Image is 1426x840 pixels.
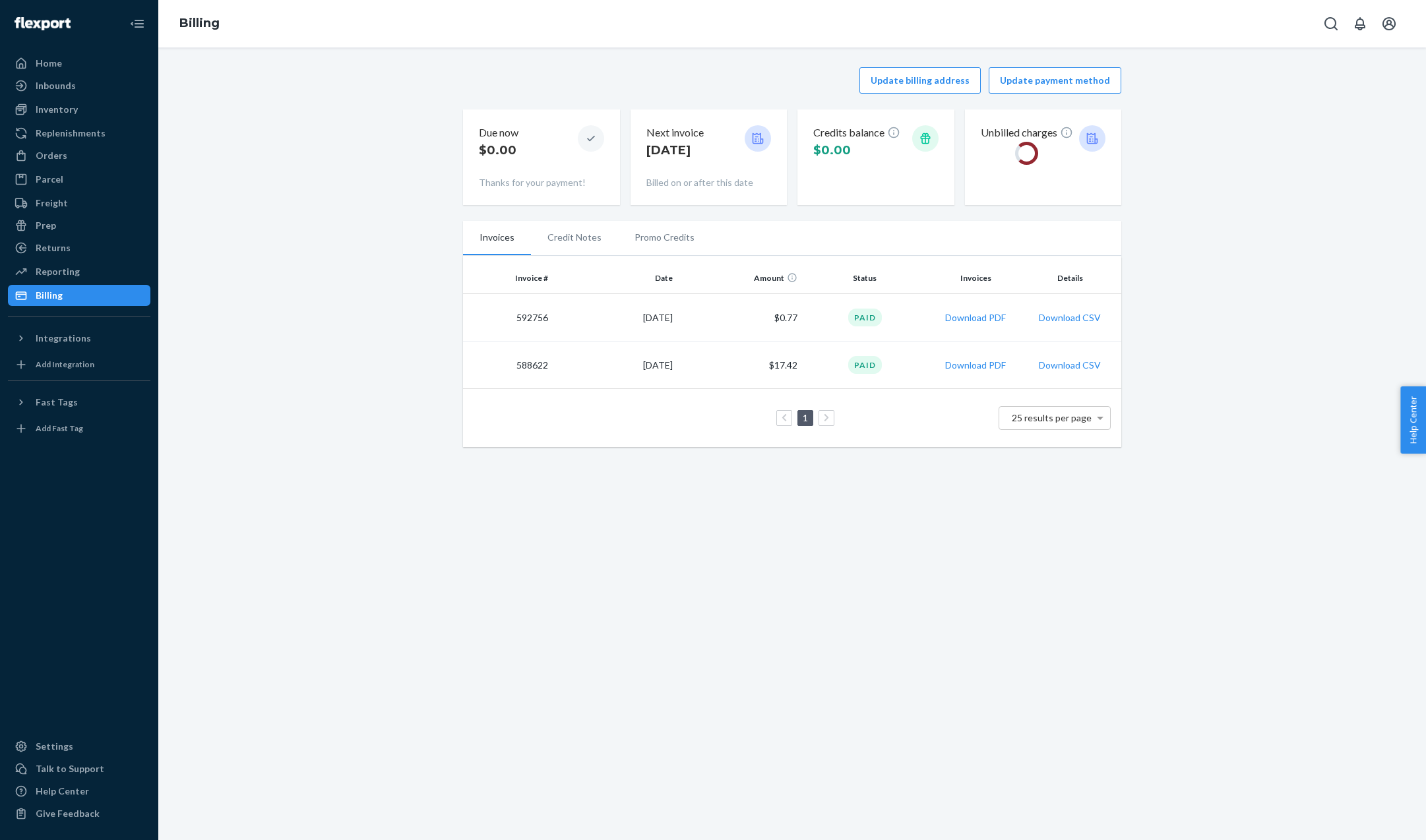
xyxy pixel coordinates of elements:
[678,262,803,294] th: Amount
[36,396,78,409] div: Fast Tags
[8,781,150,802] a: Help Center
[859,67,981,94] button: Update billing address
[8,328,150,349] button: Integrations
[8,803,150,824] button: Give Feedback
[813,125,900,140] p: Credits balance
[800,412,811,423] a: Page 1 is your current page
[1024,262,1121,294] th: Details
[989,67,1121,94] button: Update payment method
[36,57,62,70] div: Home
[36,173,63,186] div: Parcel
[8,99,150,120] a: Inventory
[8,736,150,757] a: Settings
[36,785,89,798] div: Help Center
[36,807,100,820] div: Give Feedback
[169,5,230,43] ol: breadcrumbs
[36,289,63,302] div: Billing
[463,262,553,294] th: Invoice #
[678,294,803,342] td: $0.77
[553,262,678,294] th: Date
[36,740,73,753] div: Settings
[479,176,604,189] p: Thanks for your payment!
[479,142,518,159] p: $0.00
[36,762,104,775] div: Talk to Support
[8,758,150,779] button: Talk to Support
[124,11,150,37] button: Close Navigation
[848,309,882,326] div: Paid
[8,418,150,439] a: Add Fast Tag
[8,169,150,190] a: Parcel
[553,294,678,342] td: [DATE]
[36,103,78,116] div: Inventory
[945,359,1006,372] button: Download PDF
[8,354,150,375] a: Add Integration
[848,356,882,374] div: Paid
[179,16,220,30] a: Billing
[678,342,803,389] td: $17.42
[36,219,56,232] div: Prep
[1400,386,1426,454] button: Help Center
[36,196,68,210] div: Freight
[981,125,1073,140] p: Unbilled charges
[553,342,678,389] td: [DATE]
[618,221,711,254] li: Promo Credits
[8,123,150,144] a: Replenishments
[646,125,704,140] p: Next invoice
[8,145,150,166] a: Orders
[479,125,518,140] p: Due now
[1039,311,1101,324] button: Download CSV
[945,311,1006,324] button: Download PDF
[36,359,94,370] div: Add Integration
[8,261,150,282] a: Reporting
[813,143,851,158] span: $0.00
[8,392,150,413] button: Fast Tags
[803,262,927,294] th: Status
[8,53,150,74] a: Home
[463,342,553,389] td: 588622
[463,294,553,342] td: 592756
[531,221,618,254] li: Credit Notes
[1039,359,1101,372] button: Download CSV
[1347,11,1373,37] button: Open notifications
[646,142,704,159] p: [DATE]
[8,285,150,306] a: Billing
[1376,11,1402,37] button: Open account menu
[463,221,531,255] li: Invoices
[36,79,76,92] div: Inbounds
[646,176,772,189] p: Billed on or after this date
[8,237,150,258] a: Returns
[36,332,91,345] div: Integrations
[36,127,106,140] div: Replenishments
[36,149,67,162] div: Orders
[927,262,1024,294] th: Invoices
[8,193,150,214] a: Freight
[36,265,80,278] div: Reporting
[8,75,150,96] a: Inbounds
[1012,412,1092,423] span: 25 results per page
[15,17,71,30] img: Flexport logo
[36,423,83,434] div: Add Fast Tag
[36,241,71,255] div: Returns
[1318,11,1344,37] button: Open Search Box
[8,215,150,236] a: Prep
